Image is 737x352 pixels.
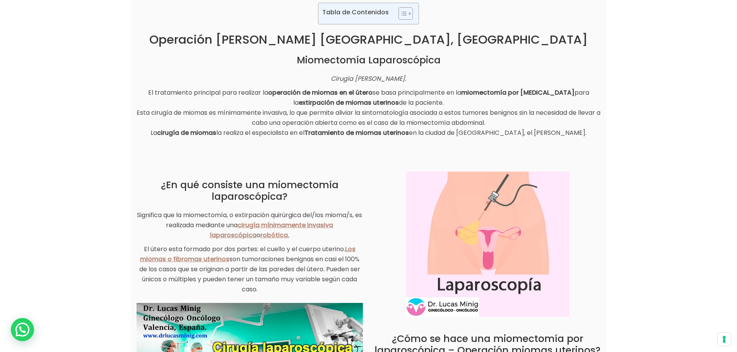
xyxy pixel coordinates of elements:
h1: Operación [PERSON_NAME] [GEOGRAPHIC_DATA], [GEOGRAPHIC_DATA] [137,32,601,47]
h2: Miomectomía Laparoscópica [137,54,601,66]
strong: extirpación de miomas uterinos [299,98,399,107]
a: robótica. [260,231,289,240]
p: El útero esta formado por dos partes: el cuello y el cuerpo uterino. son tumoraciones benignas en... [137,244,363,294]
img: cirugía-miomectomia-laparoscópica [406,172,569,317]
a: cirugía mínimamente invasiva laparoscópica [210,221,333,240]
p: El tratamiento principal para realizar la se basa principalmente en la para la de la paciente. Es... [137,88,601,138]
strong: cirugía de miomas [157,128,216,137]
button: Sus preferencias de consentimiento para tecnologías de seguimiento [718,333,731,346]
strong: miomectomía por [MEDICAL_DATA] [461,88,575,97]
h2: ¿En qué consiste una miomectomía laparoscópica? [137,179,363,202]
em: Cirugía [PERSON_NAME]. [331,74,406,83]
a: Toggle Table of Content [393,7,411,20]
strong: Tratamiento de miomas uterinos [304,128,409,137]
p: Significa que la miomectomía, o extirpación quirúrgica del/los mioma/s, es realizada mediante una o [137,210,363,240]
strong: operación de miomas en el útero [268,88,373,97]
p: Tabla de Contenidos [322,8,389,17]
